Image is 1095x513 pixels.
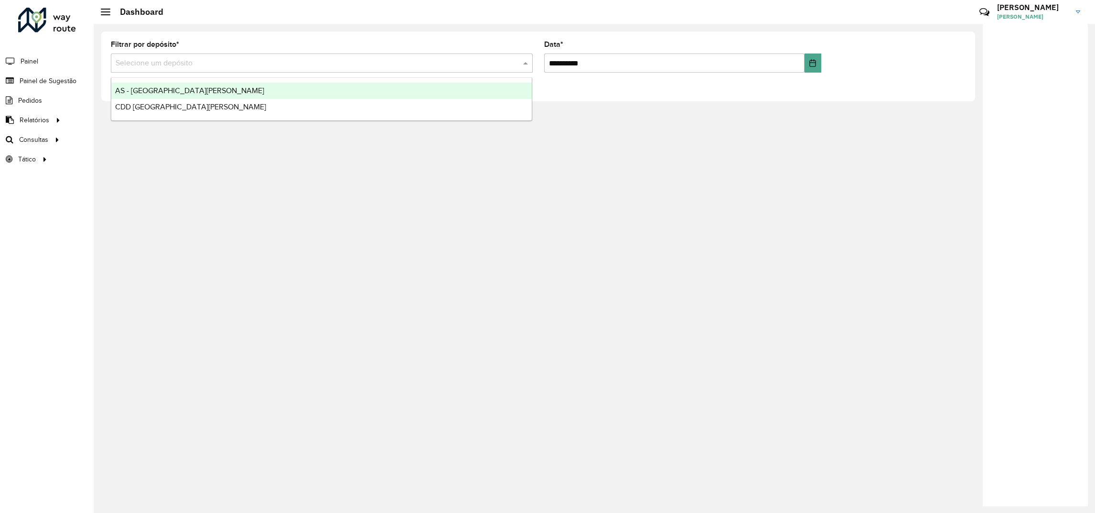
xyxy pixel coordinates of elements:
[18,154,36,164] span: Tático
[111,39,179,50] label: Filtrar por depósito
[997,3,1069,12] h3: [PERSON_NAME]
[110,7,163,17] h2: Dashboard
[20,115,49,125] span: Relatórios
[544,39,563,50] label: Data
[19,135,48,145] span: Consultas
[805,53,821,73] button: Choose Date
[115,86,264,95] span: AS - [GEOGRAPHIC_DATA][PERSON_NAME]
[997,12,1069,21] span: [PERSON_NAME]
[18,96,42,106] span: Pedidos
[111,77,533,121] ng-dropdown-panel: Options list
[21,56,38,66] span: Painel
[974,2,995,22] a: Contato Rápido
[115,103,266,111] span: CDD [GEOGRAPHIC_DATA][PERSON_NAME]
[20,76,76,86] span: Painel de Sugestão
